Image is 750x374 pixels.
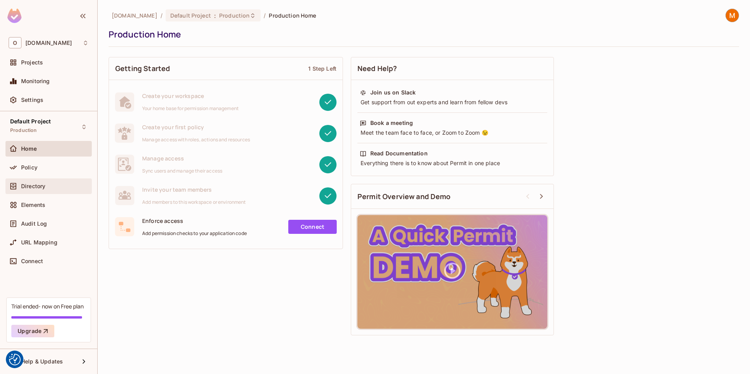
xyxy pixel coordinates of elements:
[9,37,21,48] span: O
[360,159,545,167] div: Everything there is to know about Permit in one place
[161,12,162,19] li: /
[10,118,51,125] span: Default Project
[370,89,416,96] div: Join us on Slack
[142,92,239,100] span: Create your workspace
[214,12,216,19] span: :
[170,12,211,19] span: Default Project
[357,192,451,201] span: Permit Overview and Demo
[112,12,157,19] span: the active workspace
[370,150,428,157] div: Read Documentation
[11,303,84,310] div: Trial ended- now on Free plan
[142,217,247,224] span: Enforce access
[142,137,250,143] span: Manage access with roles, actions and resources
[21,97,43,103] span: Settings
[9,354,21,365] button: Consent Preferences
[7,9,21,23] img: SReyMgAAAABJRU5ErkJggg==
[21,221,47,227] span: Audit Log
[357,64,397,73] span: Need Help?
[142,155,222,162] span: Manage access
[21,358,63,365] span: Help & Updates
[288,220,337,234] a: Connect
[21,146,37,152] span: Home
[21,59,43,66] span: Projects
[21,239,57,246] span: URL Mapping
[360,98,545,106] div: Get support from out experts and learn from fellow devs
[308,65,336,72] div: 1 Step Left
[360,129,545,137] div: Meet the team face to face, or Zoom to Zoom 😉
[142,168,222,174] span: Sync users and manage their access
[264,12,266,19] li: /
[142,230,247,237] span: Add permission checks to your application code
[142,123,250,131] span: Create your first policy
[10,127,37,134] span: Production
[142,105,239,112] span: Your home base for permission management
[9,354,21,365] img: Revisit consent button
[115,64,170,73] span: Getting Started
[21,164,37,171] span: Policy
[25,40,72,46] span: Workspace: oxylabs.io
[11,325,54,337] button: Upgrade
[726,9,739,22] img: Matas Šeškauskas
[109,28,735,40] div: Production Home
[142,186,246,193] span: Invite your team members
[21,78,50,84] span: Monitoring
[219,12,250,19] span: Production
[370,119,413,127] div: Book a meeting
[21,258,43,264] span: Connect
[21,183,45,189] span: Directory
[21,202,45,208] span: Elements
[269,12,316,19] span: Production Home
[142,199,246,205] span: Add members to this workspace or environment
